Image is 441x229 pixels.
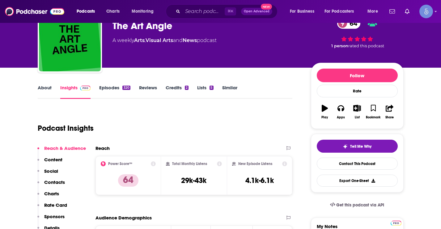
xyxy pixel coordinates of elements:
div: A weekly podcast [112,37,217,44]
span: For Business [290,7,314,16]
h2: Audience Demographics [95,215,152,221]
img: Podchaser Pro [391,221,401,226]
span: Get this podcast via API [336,202,384,208]
button: open menu [286,6,322,16]
a: Visual Arts [146,37,173,43]
h1: Podcast Insights [38,124,94,133]
div: 64 1 personrated this podcast [311,14,404,52]
span: , [145,37,146,43]
p: Content [44,157,62,163]
p: 64 [118,174,138,187]
a: Lists5 [197,85,213,99]
button: Contacts [37,179,65,191]
button: Export One-Sheet [317,175,398,187]
a: Show notifications dropdown [402,6,412,17]
div: Play [321,116,328,119]
span: Logged in as Spiral5-G1 [419,5,433,18]
span: More [367,7,378,16]
p: Social [44,168,58,174]
h2: Total Monthly Listens [172,162,207,166]
a: Contact This Podcast [317,158,398,170]
button: Share [381,101,397,123]
h3: 29k-43k [181,176,206,185]
a: Get this podcast via API [325,197,389,213]
button: Play [317,101,333,123]
button: Apps [333,101,349,123]
button: Reach & Audience [37,145,86,157]
button: Social [37,168,58,180]
span: Podcasts [77,7,95,16]
span: and [173,37,183,43]
div: Share [385,116,394,119]
img: tell me why sparkle [343,144,348,149]
button: Show profile menu [419,5,433,18]
a: Similar [222,85,237,99]
p: Contacts [44,179,65,185]
div: Search podcasts, credits, & more... [172,4,283,19]
input: Search podcasts, credits, & more... [183,6,225,16]
div: Rate [317,85,398,97]
button: Content [37,157,62,168]
button: open menu [363,6,386,16]
p: Rate Card [44,202,67,208]
span: rated this podcast [348,44,384,48]
a: Charts [102,6,123,16]
a: Episodes320 [99,85,130,99]
a: Pro website [391,220,401,226]
div: 5 [210,86,213,90]
button: Sponsors [37,214,65,225]
a: Arts [134,37,145,43]
img: User Profile [419,5,433,18]
button: List [349,101,365,123]
span: ⌘ K [225,7,236,15]
span: For Podcasters [324,7,354,16]
h2: New Episode Listens [238,162,272,166]
span: Open Advanced [244,10,269,13]
span: Tell Me Why [350,144,371,149]
a: News [183,37,197,43]
span: 1 person [331,44,348,48]
button: Bookmark [365,101,381,123]
div: Bookmark [366,116,380,119]
span: Charts [106,7,120,16]
a: Credits2 [166,85,189,99]
div: 2 [185,86,189,90]
button: open menu [127,6,162,16]
img: The Art Angle [39,10,101,71]
p: Charts [44,191,59,197]
button: Rate Card [37,202,67,214]
button: open menu [72,6,103,16]
a: 64 [337,18,360,29]
span: New [261,4,272,10]
p: Sponsors [44,214,65,219]
img: Podchaser Pro [80,86,91,91]
button: Follow [317,69,398,82]
button: Charts [37,191,59,202]
a: InsightsPodchaser Pro [60,85,91,99]
h2: Reach [95,145,110,151]
h2: Power Score™ [108,162,132,166]
a: Reviews [139,85,157,99]
a: Show notifications dropdown [387,6,397,17]
a: About [38,85,52,99]
p: Reach & Audience [44,145,86,151]
button: Open AdvancedNew [241,8,272,15]
div: Apps [337,116,345,119]
button: tell me why sparkleTell Me Why [317,140,398,153]
span: 64 [343,18,360,29]
div: 320 [122,86,130,90]
img: Podchaser - Follow, Share and Rate Podcasts [5,6,64,17]
h3: 4.1k-6.1k [245,176,274,185]
button: open menu [320,6,363,16]
span: Monitoring [132,7,154,16]
div: List [355,116,360,119]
